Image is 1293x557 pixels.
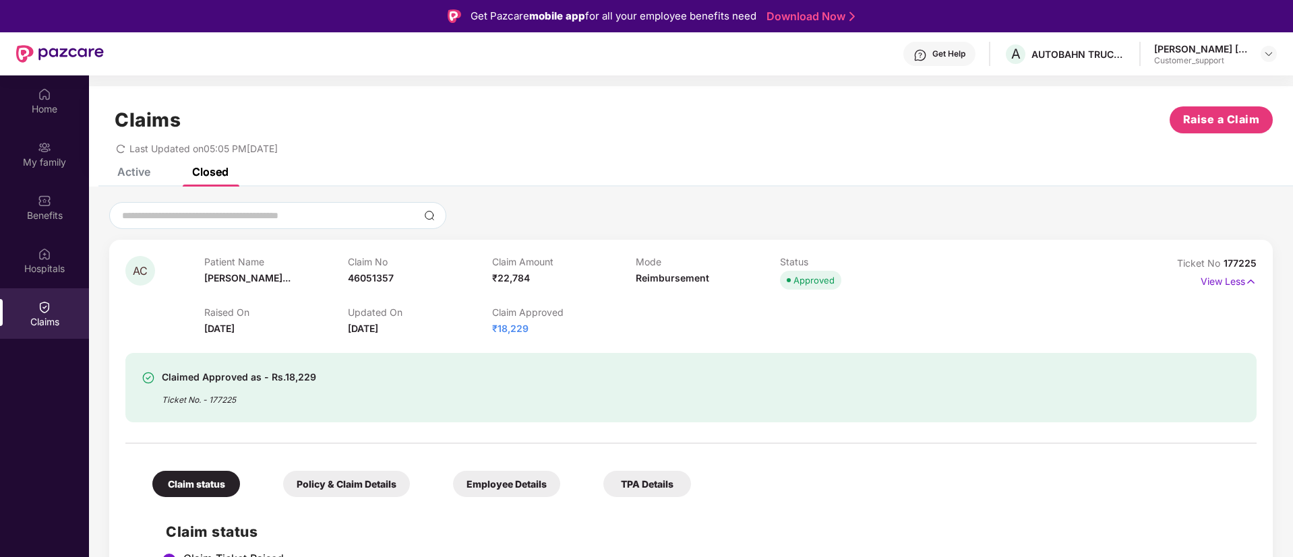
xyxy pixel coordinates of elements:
img: svg+xml;base64,PHN2ZyB3aWR0aD0iMjAiIGhlaWdodD0iMjAiIHZpZXdCb3g9IjAgMCAyMCAyMCIgZmlsbD0ibm9uZSIgeG... [38,141,51,154]
div: Claim status [152,471,240,497]
span: Raise a Claim [1183,111,1260,128]
div: Approved [793,273,835,287]
img: svg+xml;base64,PHN2ZyBpZD0iRHJvcGRvd24tMzJ4MzIiIHhtbG5zPSJodHRwOi8vd3d3LnczLm9yZy8yMDAwL3N2ZyIgd2... [1263,48,1274,59]
div: Get Help [932,48,965,59]
div: Policy & Claim Details [283,471,410,497]
p: Raised On [204,306,349,318]
span: ₹22,784 [492,272,530,284]
img: svg+xml;base64,PHN2ZyBpZD0iSGVscC0zMngzMiIgeG1sbnM9Imh0dHA6Ly93d3cudzMub3JnLzIwMDAvc3ZnIiB3aWR0aD... [913,48,927,62]
button: Raise a Claim [1170,106,1273,133]
div: TPA Details [603,471,691,497]
span: redo [116,143,125,154]
p: Status [780,256,924,267]
span: ₹18,229 [492,323,529,334]
img: svg+xml;base64,PHN2ZyBpZD0iQ2xhaW0iIHhtbG5zPSJodHRwOi8vd3d3LnczLm9yZy8yMDAwL3N2ZyIgd2lkdGg9IjIwIi... [38,300,51,314]
span: 177225 [1224,257,1257,269]
div: Active [117,165,150,178]
p: Patient Name [204,256,349,267]
div: Claimed Approved as - Rs.18,229 [162,369,316,385]
span: [DATE] [204,323,235,334]
img: Stroke [849,9,855,24]
h2: Claim status [166,521,1243,543]
span: A [1011,46,1021,62]
p: Claim Approved [492,306,636,318]
span: [DATE] [348,323,378,334]
h1: Claims [115,108,181,131]
p: View Less [1201,271,1257,289]
span: Reimbursement [636,272,709,284]
img: svg+xml;base64,PHN2ZyBpZD0iU2VhcmNoLTMyeDMyIiB4bWxucz0iaHR0cDovL3d3dy53My5vcmcvMjAwMC9zdmciIHdpZH... [424,210,435,221]
span: Ticket No [1177,257,1224,269]
div: Ticket No. - 177225 [162,385,316,406]
p: Updated On [348,306,492,318]
p: Claim No [348,256,492,267]
div: Customer_support [1154,55,1249,66]
p: Mode [636,256,780,267]
p: Claim Amount [492,256,636,267]
img: svg+xml;base64,PHN2ZyBpZD0iQmVuZWZpdHMiIHhtbG5zPSJodHRwOi8vd3d3LnczLm9yZy8yMDAwL3N2ZyIgd2lkdGg9Ij... [38,194,51,207]
span: [PERSON_NAME]... [204,272,291,284]
img: svg+xml;base64,PHN2ZyBpZD0iSG9tZSIgeG1sbnM9Imh0dHA6Ly93d3cudzMub3JnLzIwMDAvc3ZnIiB3aWR0aD0iMjAiIG... [38,88,51,101]
a: Download Now [766,9,851,24]
img: New Pazcare Logo [16,45,104,63]
img: svg+xml;base64,PHN2ZyB4bWxucz0iaHR0cDovL3d3dy53My5vcmcvMjAwMC9zdmciIHdpZHRoPSIxNyIgaGVpZ2h0PSIxNy... [1245,274,1257,289]
img: svg+xml;base64,PHN2ZyBpZD0iSG9zcGl0YWxzIiB4bWxucz0iaHR0cDovL3d3dy53My5vcmcvMjAwMC9zdmciIHdpZHRoPS... [38,247,51,261]
img: svg+xml;base64,PHN2ZyBpZD0iU3VjY2Vzcy0zMngzMiIgeG1sbnM9Imh0dHA6Ly93d3cudzMub3JnLzIwMDAvc3ZnIiB3aW... [142,371,155,385]
strong: mobile app [529,9,585,22]
div: Get Pazcare for all your employee benefits need [471,8,756,24]
div: Closed [192,165,229,178]
img: Logo [448,9,461,23]
span: AC [133,265,148,277]
span: 46051357 [348,272,394,284]
div: [PERSON_NAME] [PERSON_NAME] [1154,42,1249,55]
span: Last Updated on 05:05 PM[DATE] [129,143,278,154]
div: AUTOBAHN TRUCKING [1031,48,1126,61]
div: Employee Details [453,471,560,497]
